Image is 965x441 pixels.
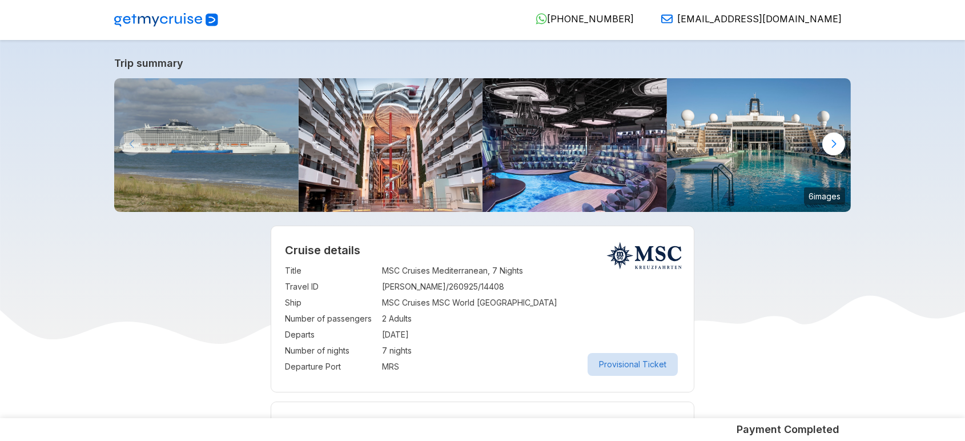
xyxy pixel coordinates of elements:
[376,327,382,343] td: :
[526,13,634,25] a: [PHONE_NUMBER]
[737,423,839,436] h5: Payment Completed
[376,279,382,295] td: :
[285,263,376,279] td: Title
[382,359,681,375] td: MRS
[482,78,667,212] img: msc-world-europa-panorama-lounge.jpg
[285,359,376,375] td: Departure Port
[376,359,382,375] td: :
[285,311,376,327] td: Number of passengers
[652,13,842,25] a: [EMAIL_ADDRESS][DOMAIN_NAME]
[382,295,681,311] td: MSC Cruises MSC World [GEOGRAPHIC_DATA]
[661,13,673,25] img: Email
[382,327,681,343] td: [DATE]
[547,13,634,25] span: [PHONE_NUMBER]
[376,295,382,311] td: :
[382,311,681,327] td: 2 Adults
[376,343,382,359] td: :
[285,295,376,311] td: Ship
[114,57,851,69] a: Trip summary
[588,353,678,376] button: Provisional Ticket
[376,311,382,327] td: :
[114,78,299,212] img: MSC_World_Europa_La_Rochelle.jpg
[382,279,681,295] td: [PERSON_NAME]/260925/14408
[382,343,681,359] td: 7 nights
[285,343,376,359] td: Number of nights
[376,263,382,279] td: :
[667,78,851,212] img: msc-world-america-la-plage-pool.jpg
[299,78,483,212] img: eu_ground-breaking-design.jpg
[804,187,845,205] small: 6 images
[285,243,681,257] h2: Cruise details
[536,13,547,25] img: WhatsApp
[677,13,842,25] span: [EMAIL_ADDRESS][DOMAIN_NAME]
[382,263,681,279] td: MSC Cruises Mediterranean, 7 Nights
[285,279,376,295] td: Travel ID
[285,327,376,343] td: Departs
